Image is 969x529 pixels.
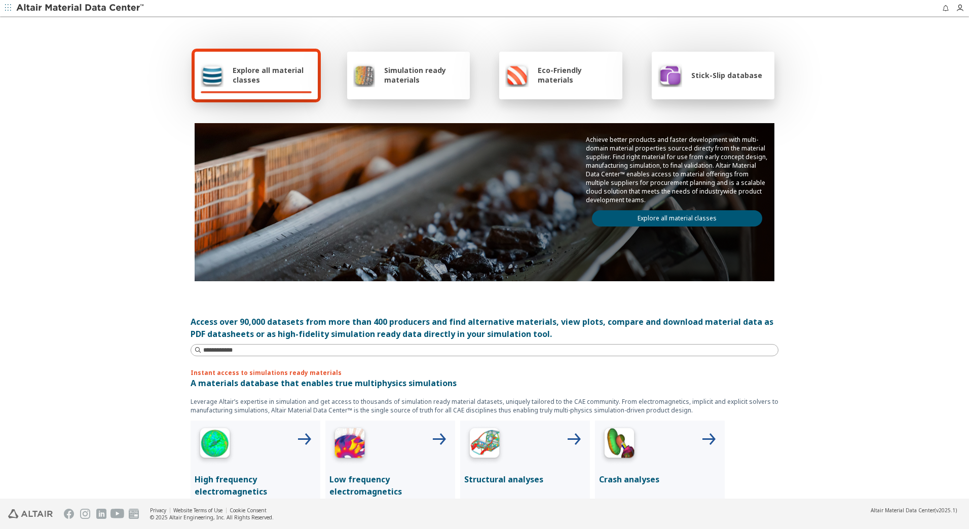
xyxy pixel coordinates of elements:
[230,507,267,514] a: Cookie Consent
[8,509,53,518] img: Altair Engineering
[658,63,682,87] img: Stick-Slip database
[191,397,778,414] p: Leverage Altair’s expertise in simulation and get access to thousands of simulation ready materia...
[871,507,957,514] div: (v2025.1)
[191,377,778,389] p: A materials database that enables true multiphysics simulations
[150,514,274,521] div: © 2025 Altair Engineering, Inc. All Rights Reserved.
[871,507,935,514] span: Altair Material Data Center
[329,425,370,465] img: Low Frequency Icon
[191,316,778,340] div: Access over 90,000 datasets from more than 400 producers and find alternative materials, view plo...
[586,135,768,204] p: Achieve better products and faster development with multi-domain material properties sourced dire...
[195,473,316,498] p: High frequency electromagnetics
[201,63,223,87] img: Explore all material classes
[599,425,640,465] img: Crash Analyses Icon
[150,507,166,514] a: Privacy
[173,507,222,514] a: Website Terms of Use
[233,65,312,85] span: Explore all material classes
[464,473,586,485] p: Structural analyses
[329,473,451,498] p: Low frequency electromagnetics
[191,368,778,377] p: Instant access to simulations ready materials
[384,65,464,85] span: Simulation ready materials
[538,65,616,85] span: Eco-Friendly materials
[195,425,235,465] img: High Frequency Icon
[353,63,375,87] img: Simulation ready materials
[599,473,721,485] p: Crash analyses
[464,425,505,465] img: Structural Analyses Icon
[16,3,145,13] img: Altair Material Data Center
[691,70,762,80] span: Stick-Slip database
[505,63,529,87] img: Eco-Friendly materials
[592,210,762,226] a: Explore all material classes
